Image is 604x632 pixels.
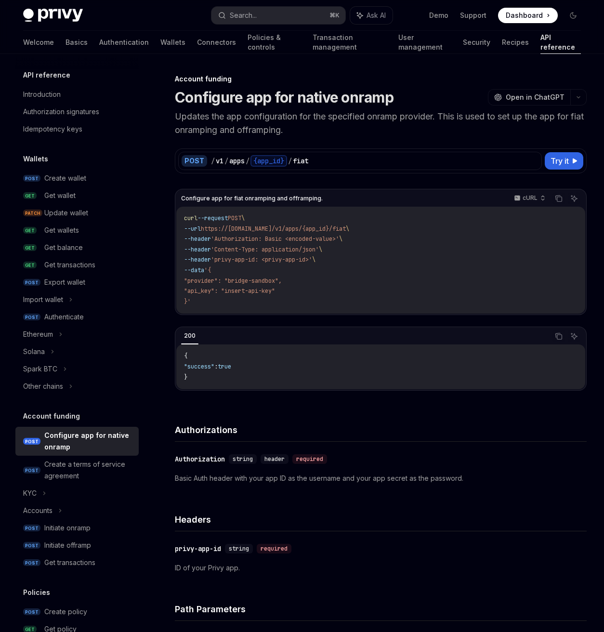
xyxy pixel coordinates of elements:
a: Connectors [197,31,236,54]
span: ⌘ K [329,12,340,19]
h5: Policies [23,587,50,598]
a: GETGet transactions [15,256,139,274]
div: Ethereum [23,329,53,340]
a: POSTInitiate onramp [15,519,139,537]
span: --data [184,266,204,274]
div: privy-app-id [175,544,221,553]
span: --url [184,225,201,233]
span: Configure app for fiat onramping and offramping. [181,195,323,202]
a: GETGet balance [15,239,139,256]
h4: Path Parameters [175,603,587,616]
a: POSTCreate a terms of service agreement [15,456,139,485]
div: / [288,156,292,166]
a: Dashboard [498,8,558,23]
div: Create a terms of service agreement [44,459,133,482]
span: 'Content-Type: application/json' [211,246,319,253]
span: \ [241,214,245,222]
a: Idempotency keys [15,120,139,138]
span: "provider": "bridge-sandbox", [184,277,282,285]
h5: Wallets [23,153,48,165]
div: Initiate offramp [44,540,91,551]
a: POSTGet transactions [15,554,139,571]
button: Search...⌘K [211,7,345,24]
span: { [184,352,187,360]
a: PATCHUpdate wallet [15,204,139,222]
a: POSTExport wallet [15,274,139,291]
span: }' [184,298,191,305]
button: Toggle dark mode [565,8,581,23]
div: required [257,544,291,553]
button: Ask AI [568,330,580,342]
h4: Headers [175,513,587,526]
span: POST [23,542,40,549]
div: Export wallet [44,276,85,288]
div: Get balance [44,242,83,253]
div: required [292,454,327,464]
span: https://[DOMAIN_NAME]/v1/apps/{app_id}/fiat [201,225,346,233]
span: POST [23,175,40,182]
a: Security [463,31,490,54]
span: } [184,373,187,381]
div: Create wallet [44,172,86,184]
a: Basics [66,31,88,54]
div: Configure app for native onramp [44,430,133,453]
div: Idempotency keys [23,123,82,135]
div: / [224,156,228,166]
span: Open in ChatGPT [506,92,565,102]
div: Update wallet [44,207,88,219]
span: '{ [204,266,211,274]
div: Accounts [23,505,53,516]
span: Ask AI [367,11,386,20]
button: cURL [509,190,550,207]
div: Solana [23,346,45,357]
span: curl [184,214,197,222]
div: Authorization [175,454,225,464]
div: Authenticate [44,311,84,323]
a: POSTCreate wallet [15,170,139,187]
div: Get wallet [44,190,76,201]
span: \ [319,246,322,253]
span: 'Authorization: Basic <encoded-value>' [211,235,339,243]
h5: Account funding [23,410,80,422]
span: PATCH [23,210,42,217]
span: Try it [551,155,569,167]
span: POST [23,608,40,616]
img: dark logo [23,9,83,22]
div: Spark BTC [23,363,57,375]
span: 'privy-app-id: <privy-app-id>' [211,256,312,263]
a: GETGet wallets [15,222,139,239]
div: / [246,156,249,166]
p: Updates the app configuration for the specified onramp provider. This is used to set up the app f... [175,110,587,137]
a: Demo [429,11,448,20]
span: GET [23,244,37,251]
button: Copy the contents from the code block [552,330,565,342]
span: --header [184,256,211,263]
div: Introduction [23,89,61,100]
span: --request [197,214,228,222]
a: Transaction management [313,31,387,54]
div: 200 [181,330,198,342]
span: POST [23,314,40,321]
div: apps [229,156,245,166]
span: true [218,363,231,370]
span: --header [184,235,211,243]
a: POSTCreate policy [15,603,139,620]
p: Basic Auth header with your app ID as the username and your app secret as the password. [175,473,587,484]
a: POSTConfigure app for native onramp [15,427,139,456]
span: "api_key": "insert-api-key" [184,287,275,295]
span: string [229,545,249,553]
span: POST [23,525,40,532]
a: Introduction [15,86,139,103]
h1: Configure app for native onramp [175,89,394,106]
h4: Authorizations [175,423,587,436]
a: Authentication [99,31,149,54]
div: Other chains [23,381,63,392]
div: Authorization signatures [23,106,99,118]
button: Copy the contents from the code block [552,192,565,205]
div: POST [182,155,207,167]
span: POST [23,279,40,286]
span: header [264,455,285,463]
a: API reference [540,31,581,54]
button: Open in ChatGPT [488,89,570,105]
a: Policies & controls [248,31,301,54]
